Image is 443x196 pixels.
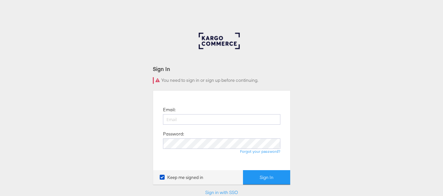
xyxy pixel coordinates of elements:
input: Email [163,114,280,125]
button: Sign In [243,170,290,185]
label: Email: [163,107,175,113]
label: Keep me signed in [160,174,203,181]
a: Sign in with SSO [205,189,238,195]
a: Forgot your password? [240,149,280,154]
div: You need to sign in or sign up before continuing. [153,77,291,84]
div: Sign In [153,65,291,73]
label: Password: [163,131,184,137]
